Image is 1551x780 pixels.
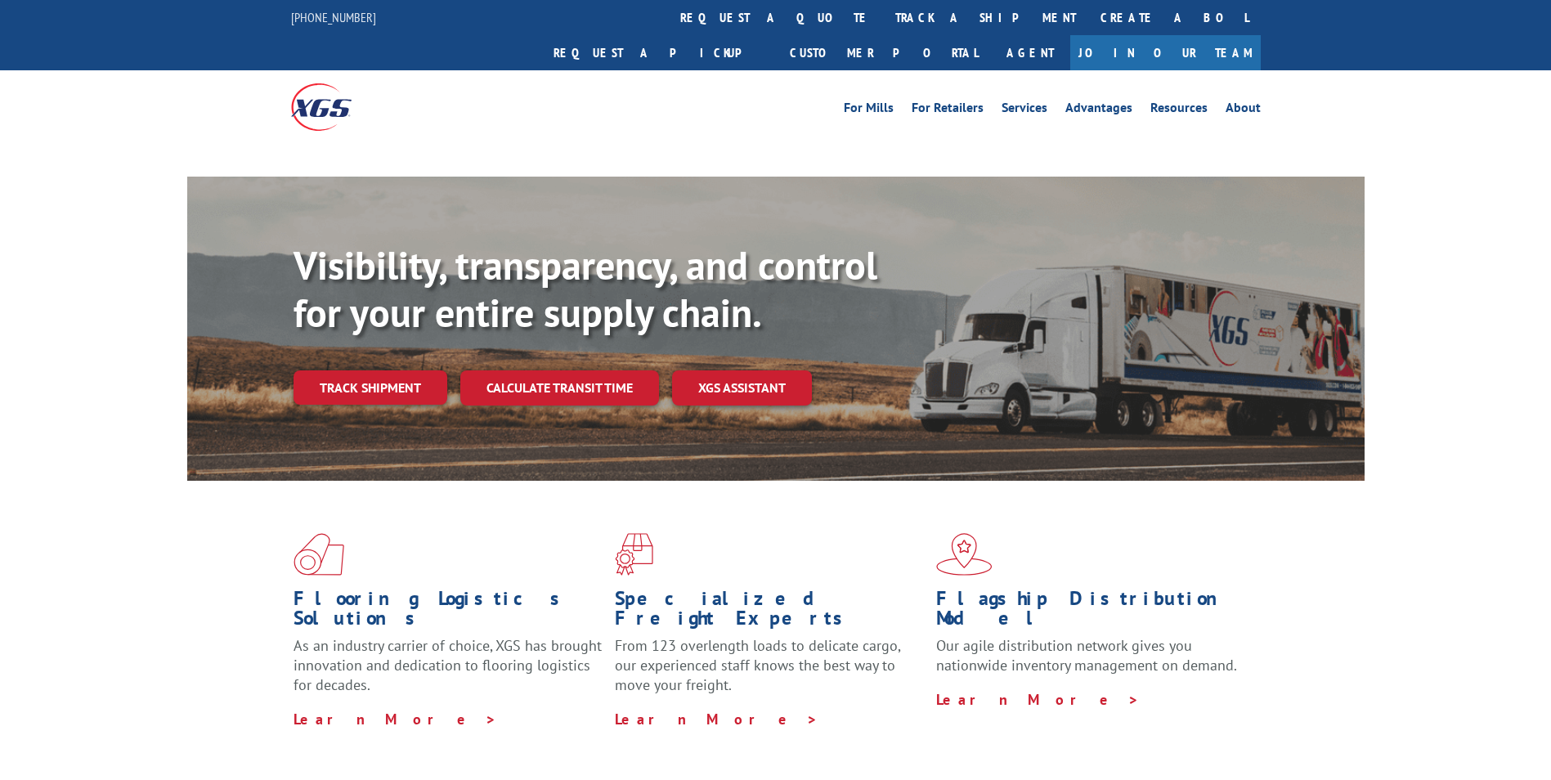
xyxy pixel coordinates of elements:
span: Our agile distribution network gives you nationwide inventory management on demand. [936,636,1237,675]
a: Request a pickup [541,35,778,70]
a: Customer Portal [778,35,990,70]
a: Agent [990,35,1070,70]
a: About [1226,101,1261,119]
a: For Retailers [912,101,984,119]
a: Track shipment [294,370,447,405]
a: For Mills [844,101,894,119]
a: Learn More > [294,710,497,728]
h1: Flagship Distribution Model [936,589,1245,636]
b: Visibility, transparency, and control for your entire supply chain. [294,240,877,338]
a: Services [1002,101,1047,119]
a: Calculate transit time [460,370,659,406]
a: Learn More > [936,690,1140,709]
a: Advantages [1065,101,1132,119]
a: Join Our Team [1070,35,1261,70]
p: From 123 overlength loads to delicate cargo, our experienced staff knows the best way to move you... [615,636,924,709]
a: XGS ASSISTANT [672,370,812,406]
a: Resources [1150,101,1208,119]
a: [PHONE_NUMBER] [291,9,376,25]
h1: Specialized Freight Experts [615,589,924,636]
img: xgs-icon-focused-on-flooring-red [615,533,653,576]
span: As an industry carrier of choice, XGS has brought innovation and dedication to flooring logistics... [294,636,602,694]
a: Learn More > [615,710,818,728]
img: xgs-icon-total-supply-chain-intelligence-red [294,533,344,576]
img: xgs-icon-flagship-distribution-model-red [936,533,993,576]
h1: Flooring Logistics Solutions [294,589,603,636]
